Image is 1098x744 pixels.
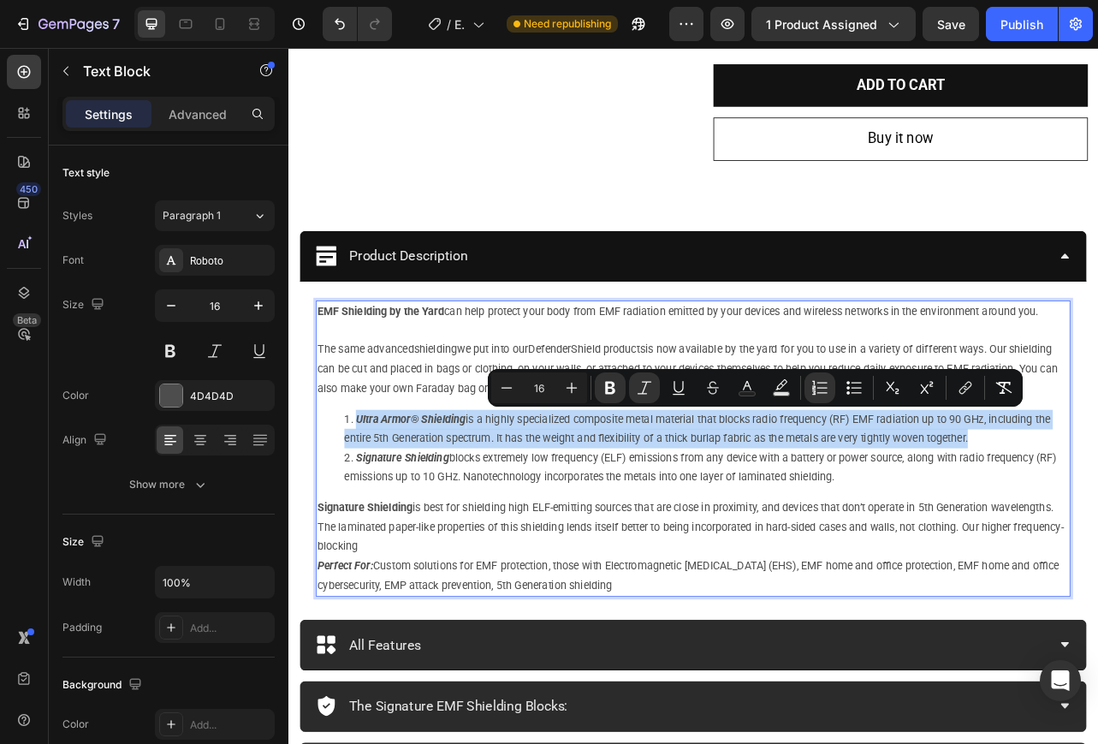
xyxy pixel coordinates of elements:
span: Paragraph 1 [163,208,221,223]
li: is a highly specialized composite metal material that blocks radio frequency (RF) EMF radiation u... [71,459,990,509]
div: Add... [190,621,270,636]
div: Font [62,253,84,268]
button: Publish [986,7,1058,41]
strong: Signature Shielding [86,511,204,527]
iframe: Design area [288,48,1098,744]
strong: Ultra Armor® Shielding [86,462,225,479]
span: EMF Shielding By The Yard [454,15,466,33]
div: Roboto [190,253,270,269]
li: blocks extremely low frequency (ELF) emissions from any device with a battery or power source, al... [71,508,990,557]
input: Auto [156,567,274,598]
strong: Perfect For: [37,648,108,664]
div: Align [62,429,110,452]
button: Show more [62,469,275,500]
div: Add... [190,717,270,733]
span: Save [937,17,965,32]
div: 4D4D4D [190,389,270,404]
button: Buy it now [539,88,1014,143]
p: can help protect your body from EMF radiation emitted by your devices and wireless networks in th... [37,322,990,347]
button: ADD TO CART [539,21,1014,75]
button: Paragraph 1 [155,200,275,231]
div: Editor contextual toolbar [488,369,1023,407]
button: 1 product assigned [751,7,916,41]
div: Undo/Redo [323,7,392,41]
div: Beta [13,313,41,327]
button: 7 [7,7,128,41]
span: Need republishing [524,16,611,32]
div: Buy it now [735,102,818,129]
span: 1 product assigned [766,15,877,33]
div: Color [62,717,89,732]
strong: EMF Shielding by the Yard [37,325,198,342]
p: Text Block [83,61,229,81]
div: Size [62,531,108,554]
div: Color [62,388,89,403]
span: / [447,15,451,33]
p: Product Description [77,248,228,279]
a: shielding [159,374,214,390]
p: Advanced [169,105,227,123]
div: 450 [16,182,41,196]
p: The same advanced we put into our is now available by the yard for you to use in a variety of dif... [37,371,990,444]
div: Rich Text Editor. Editing area: main [35,320,992,696]
a: DefenderShield products [304,374,453,390]
div: Publish [1000,15,1043,33]
p: Custom solutions for EMF protection, those with Electromagnetic [MEDICAL_DATA] (EHS), EMF home an... [37,645,990,694]
div: Background [62,674,145,697]
div: Styles [62,208,92,223]
p: is best for shielding high ELF-emitting sources that are close in proximity, and devices that don... [37,571,990,645]
button: Save [923,7,979,41]
div: Text style [62,165,110,181]
div: ADD TO CART [721,34,833,62]
div: Size [62,294,108,317]
div: Show more [129,476,209,493]
strong: Signature Shielding [37,574,157,591]
div: Open Intercom Messenger [1040,660,1081,701]
div: Width [62,574,91,590]
p: Settings [85,105,133,123]
div: Padding [62,620,102,635]
p: 7 [112,14,120,34]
